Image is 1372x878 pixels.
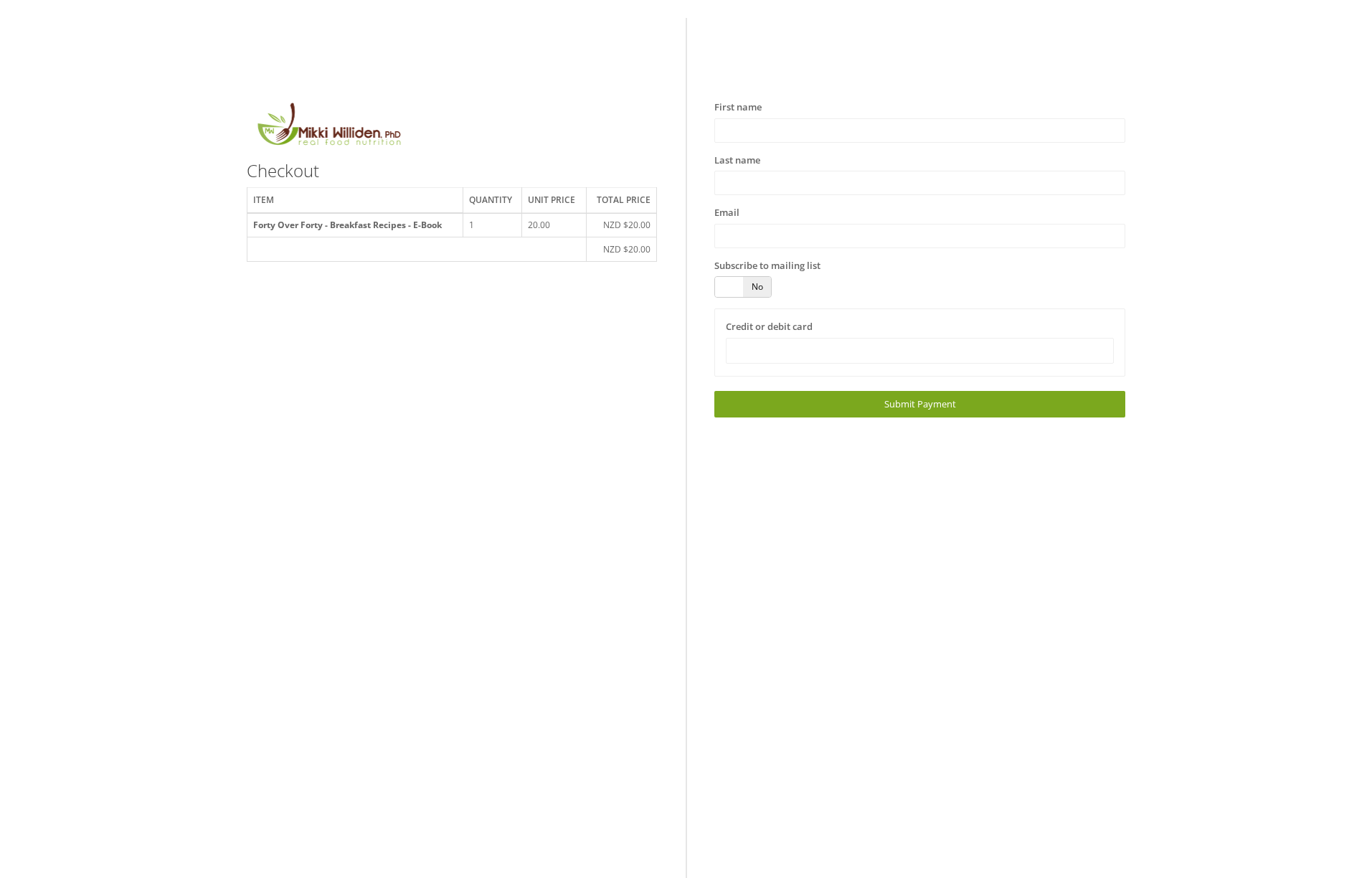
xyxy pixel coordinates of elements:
[586,213,657,237] td: NZD $20.00
[247,100,410,154] img: MikkiLogoMain.png
[522,213,586,237] td: 20.00
[586,188,657,213] th: Total price
[247,161,658,180] h3: Checkout
[247,188,463,213] th: Item
[522,188,586,213] th: Unit price
[743,277,771,297] span: No
[735,344,1104,357] iframe: Sicherer Eingaberahmen für Kartenzahlungen
[726,320,813,334] label: Credit or debit card
[714,259,820,273] label: Subscribe to mailing list
[463,188,522,213] th: Quantity
[714,391,1125,417] a: Submit Payment
[463,213,522,237] td: 1
[586,237,657,262] td: NZD $20.00
[714,154,760,168] label: Last name
[714,100,762,115] label: First name
[714,206,739,220] label: Email
[247,213,463,237] th: Forty Over Forty - Breakfast Recipes - E-Book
